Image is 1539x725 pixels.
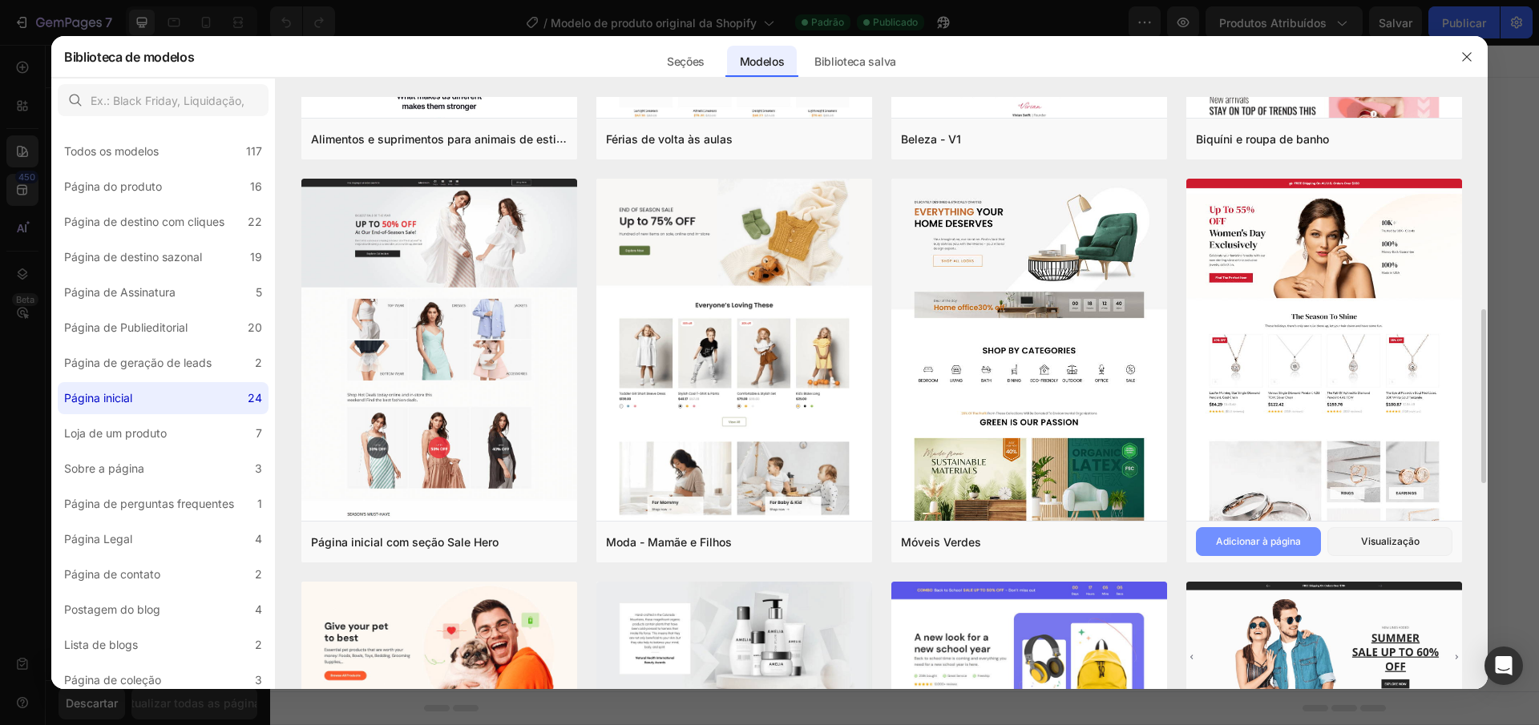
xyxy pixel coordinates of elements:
[256,285,262,299] font: 5
[255,638,262,651] font: 2
[255,673,262,687] font: 3
[311,535,499,549] font: Página inicial com seção Sale Hero
[257,497,262,510] font: 1
[64,602,160,616] font: Postagem do blog
[1196,133,1329,147] font: Biquíni e roupa de banho
[246,144,262,158] font: 117
[64,532,132,546] font: Página Legal
[255,461,262,475] font: 3
[58,84,269,116] input: Ex.: Black Friday, Liquidação, etc.
[901,535,981,549] font: Móveis Verdes
[256,426,262,440] font: 7
[64,391,132,405] font: Página inicial
[64,250,202,264] font: Página de destino sazonal
[255,567,262,581] font: 2
[255,356,262,369] font: 2
[606,133,733,147] font: Férias de volta às aulas
[740,54,785,68] font: Modelos
[599,66,696,85] span: Product information
[64,215,224,228] font: Página de destino com cliques
[64,144,159,158] font: Todos os modelos
[64,461,144,475] font: Sobre a página
[1361,535,1420,547] font: Visualização
[588,262,672,279] div: Generate layout
[667,54,705,68] font: Seções
[705,262,803,279] div: Add blank section
[64,673,161,687] font: Página de coleção
[64,567,160,581] font: Página de contato
[586,282,672,296] span: from URL or image
[64,497,234,510] font: Página de perguntas frequentes
[255,602,262,616] font: 4
[1484,646,1523,685] div: Abra o Intercom Messenger
[606,535,732,549] font: Moda - Mamãe e Filhos
[311,131,701,147] font: Alimentos e suprimentos para animais de estimação - One Product Store
[693,282,813,296] span: then drag & drop elements
[64,426,167,440] font: Loja de um produto
[605,151,690,170] span: Related products
[1327,527,1452,556] button: Visualização
[250,250,262,264] font: 19
[248,391,262,405] font: 24
[64,49,194,65] font: Biblioteca de modelos
[462,262,559,279] div: Choose templates
[596,226,673,243] span: Add section
[1216,535,1301,547] font: Adicionar à página
[64,320,188,334] font: Página de Publieditorial
[1196,527,1321,556] button: Adicionar à página
[901,133,961,147] font: Beleza - V1
[248,215,262,228] font: 22
[248,320,262,334] font: 20
[250,179,262,193] font: 16
[64,638,138,651] font: Lista de blogs
[255,532,262,546] font: 4
[814,54,896,68] font: Biblioteca salva
[64,179,162,193] font: Página do produto
[64,356,212,369] font: Página de geração de leads
[454,282,564,296] span: inspired by CRO experts
[64,285,176,299] font: Página de Assinatura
